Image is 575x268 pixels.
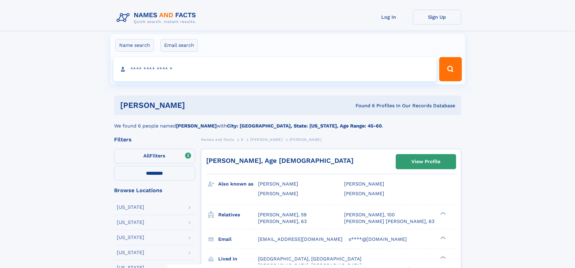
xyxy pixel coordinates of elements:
[117,250,144,255] div: [US_STATE]
[218,254,258,264] h3: Lived in
[241,136,244,143] a: S
[344,191,384,196] span: [PERSON_NAME]
[413,10,461,24] a: Sign Up
[439,57,462,81] button: Search Button
[258,236,343,242] span: [EMAIL_ADDRESS][DOMAIN_NAME]
[113,57,437,81] input: search input
[258,181,298,187] span: [PERSON_NAME]
[218,210,258,220] h3: Relatives
[115,39,154,52] label: Name search
[227,123,382,129] b: City: [GEOGRAPHIC_DATA], State: [US_STATE], Age Range: 45-60
[250,137,283,142] span: [PERSON_NAME]
[439,236,446,240] div: ❯
[160,39,198,52] label: Email search
[250,136,283,143] a: [PERSON_NAME]
[218,234,258,244] h3: Email
[206,157,353,164] a: [PERSON_NAME], Age [DEMOGRAPHIC_DATA]
[114,137,195,142] div: Filters
[114,188,195,193] div: Browse Locations
[439,211,446,215] div: ❯
[258,211,307,218] a: [PERSON_NAME], 59
[439,255,446,259] div: ❯
[117,205,144,210] div: [US_STATE]
[201,136,234,143] a: Names and Facts
[365,10,413,24] a: Log In
[114,115,461,130] div: We found 6 people named with .
[218,179,258,189] h3: Also known as
[117,220,144,225] div: [US_STATE]
[176,123,217,129] b: [PERSON_NAME]
[344,218,434,225] a: [PERSON_NAME] [PERSON_NAME], 63
[258,218,307,225] a: [PERSON_NAME], 63
[344,181,384,187] span: [PERSON_NAME]
[120,102,270,109] h1: [PERSON_NAME]
[411,155,440,169] div: View Profile
[289,137,322,142] span: [PERSON_NAME]
[114,10,201,26] img: Logo Names and Facts
[258,191,298,196] span: [PERSON_NAME]
[344,211,395,218] a: [PERSON_NAME], 100
[258,256,362,262] span: [GEOGRAPHIC_DATA], [GEOGRAPHIC_DATA]
[114,149,195,163] label: Filters
[117,235,144,240] div: [US_STATE]
[143,153,150,159] span: All
[396,154,456,169] a: View Profile
[270,102,455,109] div: Found 6 Profiles In Our Records Database
[241,137,244,142] span: S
